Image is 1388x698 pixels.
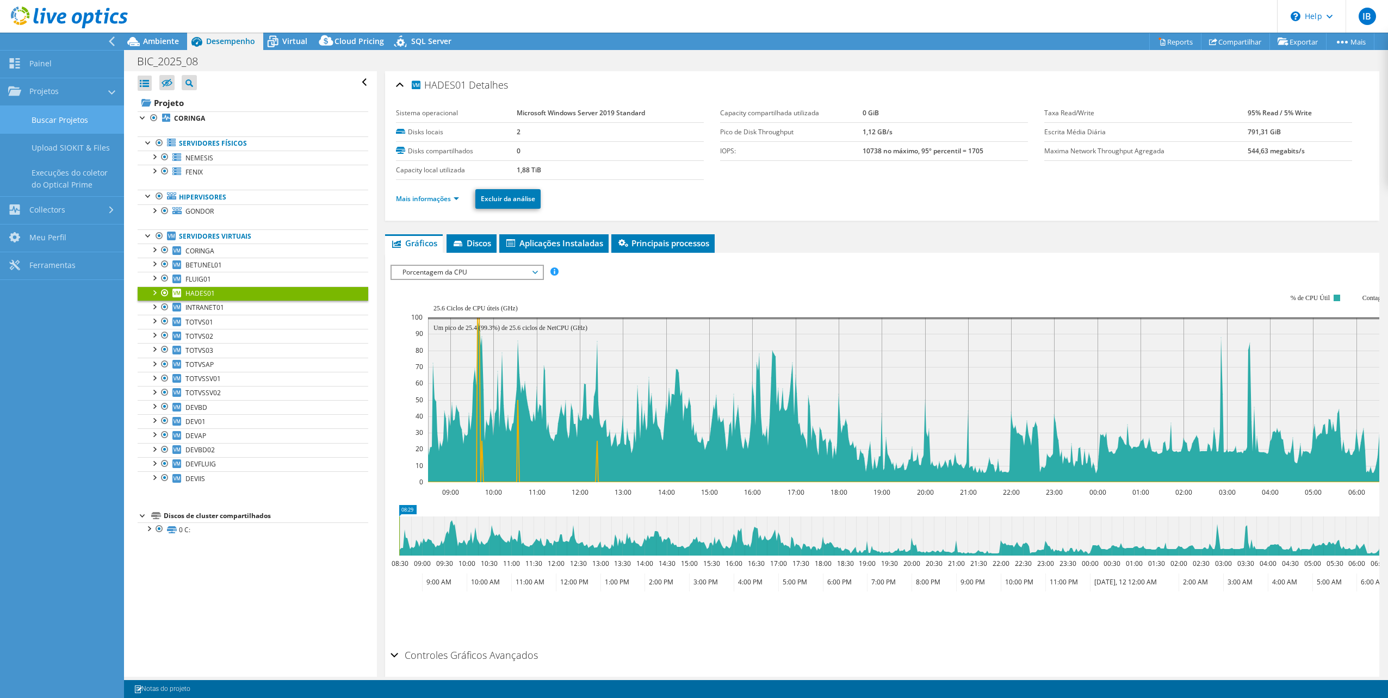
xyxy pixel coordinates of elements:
[433,304,518,312] text: 25.6 Ciclos de CPU úteis (GHz)
[1248,146,1305,155] b: 544,63 megabits/s
[1218,488,1235,497] text: 03:00
[391,238,437,248] span: Gráficos
[132,55,215,67] h1: BIC_2025_08
[138,343,368,357] a: TOTVS03
[525,559,542,568] text: 11:30
[747,559,764,568] text: 16:30
[138,286,368,301] a: HADES01
[138,457,368,471] a: DEVFLUIG
[858,559,875,568] text: 19:00
[720,108,863,119] label: Capacity compartilhada utilizada
[614,488,631,497] text: 13:00
[1170,559,1187,568] text: 02:00
[1281,559,1298,568] text: 04:30
[185,374,221,383] span: TOTVSSV01
[1132,488,1149,497] text: 01:00
[411,36,451,46] span: SQL Server
[185,246,214,255] span: CORINGA
[138,244,368,258] a: CORINGA
[517,108,645,117] b: Microsoft Windows Server 2019 Standard
[452,238,491,248] span: Discos
[174,114,205,123] b: CORINGA
[1201,33,1270,50] a: Compartilhar
[416,412,423,421] text: 40
[1259,559,1276,568] text: 04:00
[617,238,709,248] span: Principais processos
[703,559,720,568] text: 15:30
[1348,488,1365,497] text: 06:00
[416,428,423,437] text: 30
[413,559,430,568] text: 09:00
[138,329,368,343] a: TOTVS02
[396,194,459,203] a: Mais informações
[138,471,368,485] a: DEVIIS
[863,146,983,155] b: 10738 no máximo, 95º percentil = 1705
[836,559,853,568] text: 18:30
[680,559,697,568] text: 15:00
[185,275,211,284] span: FLUIG01
[1148,559,1164,568] text: 01:30
[517,165,541,174] b: 1,88 TiB
[185,167,203,177] span: FENIX
[1192,559,1209,568] text: 02:30
[185,431,206,440] span: DEVAP
[970,559,987,568] text: 21:30
[830,488,847,497] text: 18:00
[701,488,717,497] text: 15:00
[571,488,588,497] text: 12:00
[1044,108,1248,119] label: Taxa Read/Write
[517,146,520,155] b: 0
[458,559,475,568] text: 10:00
[391,559,408,568] text: 08:30
[419,477,423,487] text: 0
[138,428,368,443] a: DEVAP
[138,414,368,428] a: DEV01
[138,229,368,244] a: Servidores virtuais
[185,303,224,312] span: INTRANET01
[1089,488,1106,497] text: 00:00
[138,94,368,111] a: Projeto
[720,146,863,157] label: IOPS:
[416,362,423,371] text: 70
[505,238,603,248] span: Aplicações Instaladas
[636,559,653,568] text: 14:00
[1326,33,1374,50] a: Mais
[396,127,517,138] label: Disks locais
[185,474,205,483] span: DEVIIS
[416,461,423,470] text: 10
[1290,294,1330,302] text: % de CPU Útil
[1348,559,1365,568] text: 06:00
[1304,559,1321,568] text: 05:00
[396,146,517,157] label: Disks compartilhados
[792,559,809,568] text: 17:30
[185,346,213,355] span: TOTVS03
[1214,559,1231,568] text: 03:00
[416,395,423,404] text: 50
[138,190,368,204] a: Hipervisores
[334,36,384,46] span: Cloud Pricing
[992,559,1009,568] text: 22:00
[1044,146,1248,157] label: Maxima Network Throughput Agregada
[185,459,216,469] span: DEVFLUIG
[592,559,609,568] text: 13:00
[442,488,458,497] text: 09:00
[185,417,206,426] span: DEV01
[720,127,863,138] label: Pico de Disk Throughput
[138,372,368,386] a: TOTVSSV01
[1291,11,1300,21] svg: \n
[138,272,368,286] a: FLUIG01
[416,329,423,338] text: 90
[185,360,214,369] span: TOTVSAP
[528,488,545,497] text: 11:00
[480,559,497,568] text: 10:30
[138,358,368,372] a: TOTVSAP
[206,36,255,46] span: Desempenho
[787,488,804,497] text: 17:00
[1002,488,1019,497] text: 22:00
[916,488,933,497] text: 20:00
[1014,559,1031,568] text: 22:30
[138,111,368,126] a: CORINGA
[416,444,423,453] text: 20
[959,488,976,497] text: 21:00
[743,488,760,497] text: 16:00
